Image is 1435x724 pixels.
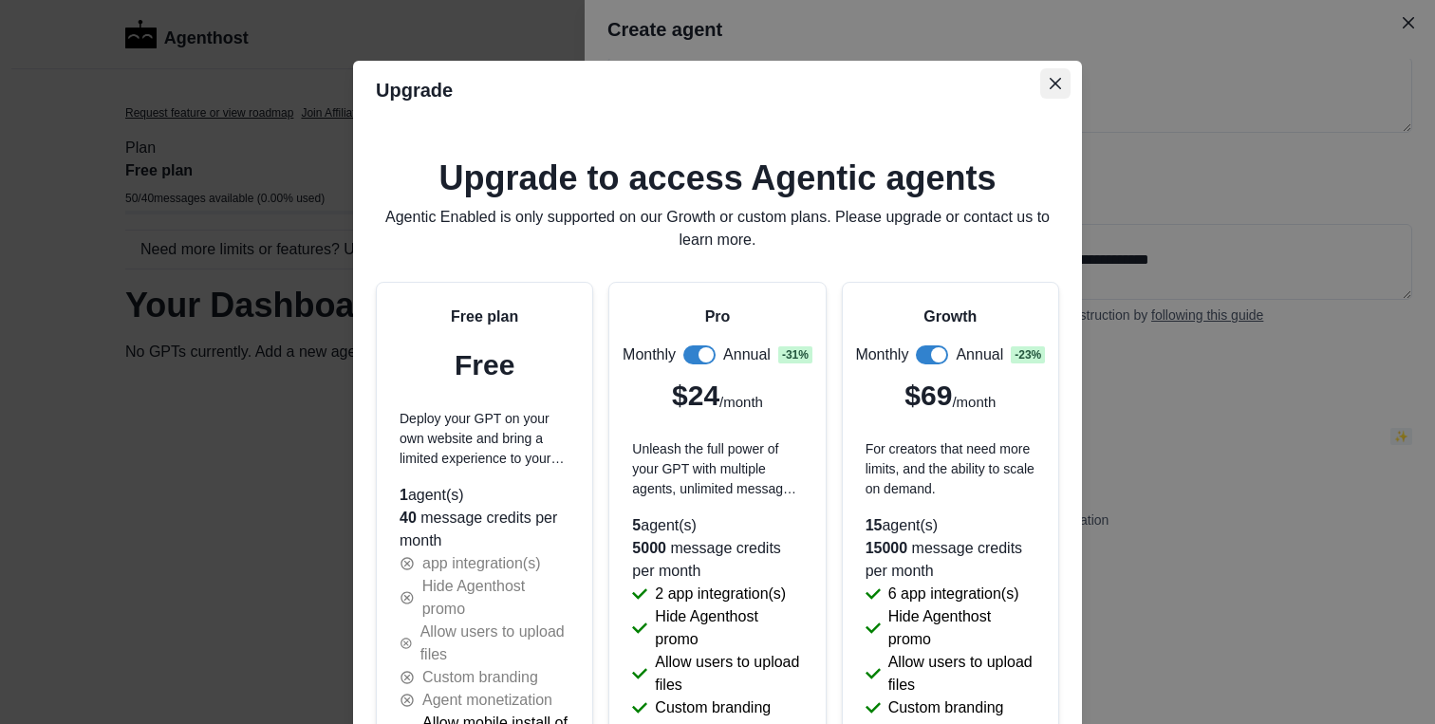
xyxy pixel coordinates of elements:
[632,517,641,533] span: 5
[778,346,812,363] span: - 31 %
[422,552,541,575] p: app integration(s)
[1011,346,1045,363] span: - 23 %
[723,343,771,366] p: Annual
[952,392,996,414] p: /month
[455,343,514,386] p: Free
[655,605,802,651] p: Hide Agenthost promo
[655,583,786,605] p: 2 app integration(s)
[888,696,1004,719] p: Custom branding
[866,537,1035,583] p: message credits per month
[855,343,908,366] p: Monthly
[923,306,977,328] p: Growth
[719,392,763,414] p: /month
[705,306,731,328] p: Pro
[400,510,417,526] span: 40
[376,206,1059,251] p: Agentic Enabled is only supported on our Growth or custom plans. Please upgrade or contact us to ...
[632,537,802,583] p: message credits per month
[904,374,952,417] p: $69
[866,439,1035,499] p: For creators that need more limits, and the ability to scale on demand.
[632,514,802,537] p: agent(s)
[400,409,569,469] p: Deploy your GPT on your own website and bring a limited experience to your users
[400,487,408,503] span: 1
[888,651,1035,696] p: Allow users to upload files
[400,507,569,552] p: message credits per month
[956,343,1003,366] p: Annual
[420,621,570,666] p: Allow users to upload files
[632,439,802,499] p: Unleash the full power of your GPT with multiple agents, unlimited messages per user, and subscri...
[422,666,538,689] p: Custom branding
[422,689,552,712] p: Agent monetization
[866,514,1035,537] p: agent(s)
[866,517,883,533] span: 15
[655,651,802,696] p: Allow users to upload files
[888,583,1019,605] p: 6 app integration(s)
[400,484,569,507] p: agent(s)
[866,540,908,556] span: 15000
[888,605,1035,651] p: Hide Agenthost promo
[353,61,1082,120] header: Upgrade
[632,540,666,556] span: 5000
[672,374,719,417] p: $24
[451,306,518,328] p: Free plan
[422,575,570,621] p: Hide Agenthost promo
[655,696,771,719] p: Custom branding
[376,158,1059,198] h2: Upgrade to access Agentic agents
[1040,68,1071,99] button: Close
[623,343,676,366] p: Monthly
